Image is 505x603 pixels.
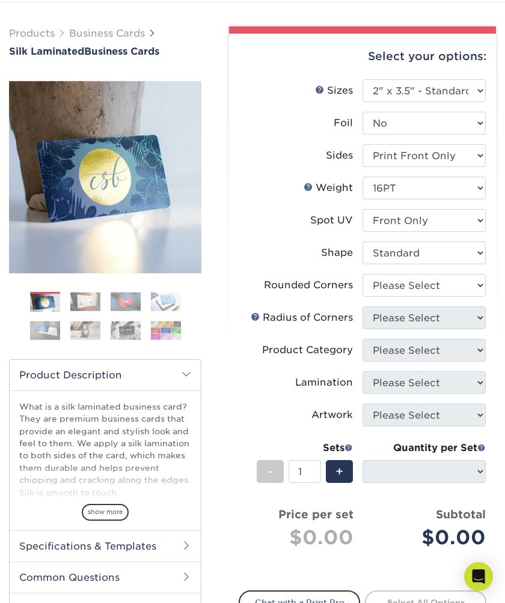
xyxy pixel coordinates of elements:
[363,441,486,455] div: Quantity per Set
[464,562,493,591] div: Open Intercom Messenger
[310,213,353,228] div: Spot UV
[9,46,201,57] a: Silk LaminatedBusiness Cards
[9,46,201,57] h1: Business Cards
[9,46,84,57] span: Silk Laminated
[9,81,201,273] img: Silk Laminated 01
[278,508,353,521] strong: Price per set
[70,292,100,311] img: Business Cards 02
[257,441,353,455] div: Sets
[30,321,60,340] img: Business Cards 05
[315,83,353,98] div: Sizes
[69,28,145,39] a: Business Cards
[295,375,353,390] div: Lamination
[335,462,343,480] span: +
[10,360,201,390] h2: Product Description
[10,530,201,562] h2: Specifications & Templates
[10,562,201,593] h2: Common Questions
[372,523,486,552] div: $0.00
[111,292,141,311] img: Business Cards 03
[436,508,486,521] strong: Subtotal
[111,321,141,340] img: Business Cards 07
[151,292,181,311] img: Business Cards 04
[70,321,100,340] img: Business Cards 06
[9,28,55,39] a: Products
[251,311,353,325] div: Radius of Corners
[311,408,353,422] div: Artwork
[321,246,353,260] div: Shape
[248,523,353,552] div: $0.00
[334,116,353,130] div: Foil
[268,462,273,480] span: -
[239,34,486,79] div: Select your options:
[262,343,353,357] div: Product Category
[30,288,60,318] img: Business Cards 01
[151,321,181,340] img: Business Cards 08
[82,504,129,520] span: show more
[304,181,353,195] div: Weight
[264,278,353,292] div: Rounded Corners
[326,148,353,163] div: Sides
